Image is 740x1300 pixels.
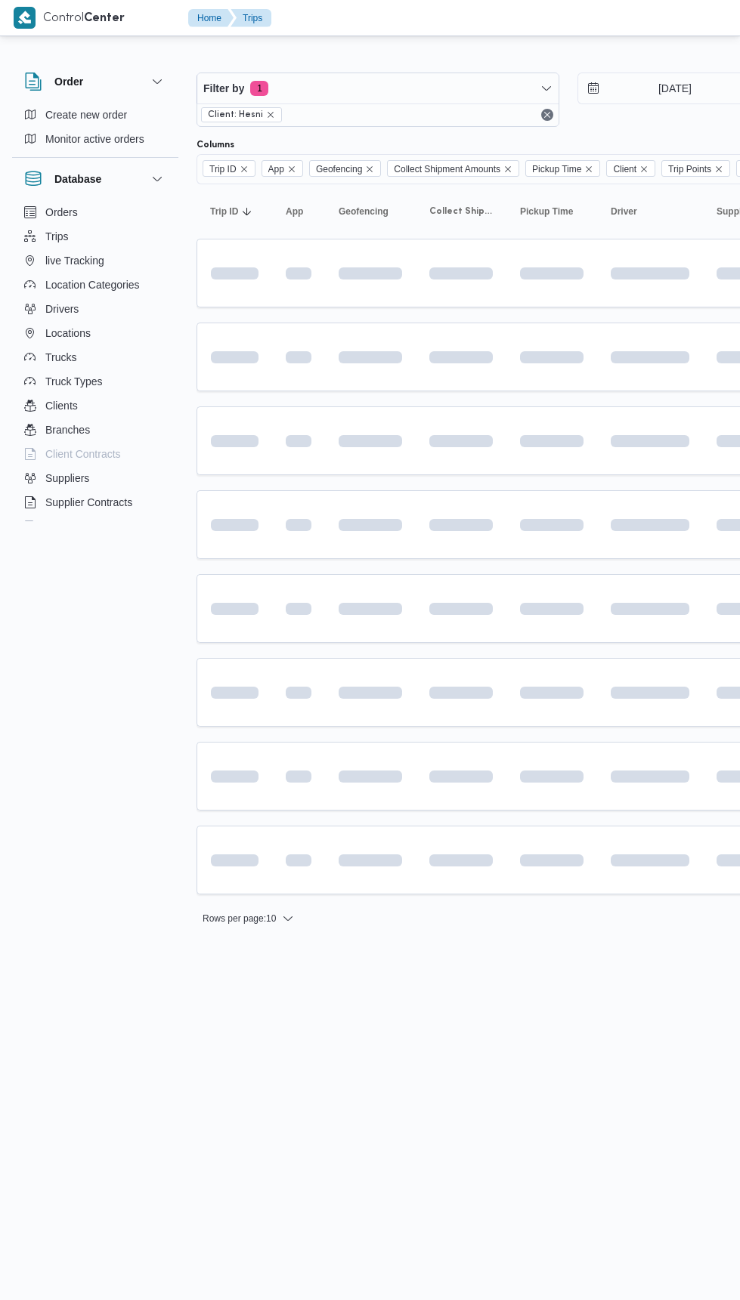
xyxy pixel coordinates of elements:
button: Remove Trip ID from selection in this group [240,165,249,174]
span: App [286,205,303,218]
span: 1 active filters [250,81,268,96]
button: Branches [18,418,172,442]
button: Rows per page:10 [197,909,300,928]
span: Supplier Contracts [45,493,132,511]
button: Order [24,73,166,91]
span: Geofencing [339,205,389,218]
div: Database [12,200,178,527]
button: Database [24,170,166,188]
h3: Database [54,170,101,188]
button: Client Contracts [18,442,172,466]
span: Collect Shipment Amounts [429,205,493,218]
span: Filter by [203,79,244,97]
button: Remove Collect Shipment Amounts from selection in this group [503,165,512,174]
button: Trucks [18,345,172,369]
button: Orders [18,200,172,224]
span: Truck Types [45,372,102,391]
span: Trip Points [668,161,711,178]
img: X8yXhbKr1z7QwAAAABJRU5ErkJggg== [14,7,36,29]
button: Remove Pickup Time from selection in this group [584,165,593,174]
span: Trip ID [209,161,237,178]
button: Remove App from selection in this group [287,165,296,174]
button: Create new order [18,103,172,127]
span: Location Categories [45,276,140,294]
button: remove selected entity [266,110,275,119]
button: Location Categories [18,273,172,297]
span: Geofencing [316,161,362,178]
span: Client: Hesni [201,107,282,122]
span: Client [606,160,655,177]
label: Columns [197,139,234,151]
span: Trucks [45,348,76,366]
span: Monitor active orders [45,130,144,148]
button: Filter by1 active filters [197,73,559,103]
span: Client [613,161,636,178]
span: Rows per page : 10 [203,909,276,928]
button: Driver [605,199,695,224]
span: Branches [45,421,90,439]
button: Trips [18,224,172,249]
span: Devices [45,517,83,536]
span: Client: Hesni [208,108,263,122]
span: Trip ID [203,160,255,177]
div: Order [12,103,178,157]
button: Pickup Time [514,199,590,224]
span: Pickup Time [520,205,573,218]
span: Collect Shipment Amounts [387,160,519,177]
span: Locations [45,324,91,342]
button: Clients [18,394,172,418]
span: Orders [45,203,78,221]
button: Devices [18,514,172,539]
button: Remove Geofencing from selection in this group [365,165,374,174]
span: Trip ID; Sorted in descending order [210,205,238,218]
button: Remove Client from selection in this group [639,165,649,174]
span: Clients [45,397,78,415]
b: Center [84,13,125,24]
button: Monitor active orders [18,127,172,151]
button: App [280,199,317,224]
span: Trips [45,227,69,245]
button: Home [188,9,234,27]
iframe: chat widget [15,1240,63,1285]
button: Drivers [18,297,172,321]
span: Geofencing [309,160,381,177]
span: live Tracking [45,252,104,270]
span: Pickup Time [532,161,581,178]
button: Remove Trip Points from selection in this group [714,165,723,174]
span: Driver [611,205,637,218]
button: Suppliers [18,466,172,490]
span: Collect Shipment Amounts [394,161,500,178]
h3: Order [54,73,83,91]
button: live Tracking [18,249,172,273]
span: Pickup Time [525,160,600,177]
button: Trip IDSorted in descending order [204,199,265,224]
button: Remove [538,106,556,124]
span: Suppliers [45,469,89,487]
button: Geofencing [333,199,408,224]
button: Trips [231,9,271,27]
svg: Sorted in descending order [241,205,253,218]
span: Create new order [45,106,127,124]
span: App [268,161,284,178]
span: Client Contracts [45,445,121,463]
span: App [262,160,303,177]
span: Trip Points [661,160,730,177]
button: Locations [18,321,172,345]
span: Drivers [45,300,79,318]
button: Supplier Contracts [18,490,172,514]
button: Truck Types [18,369,172,394]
